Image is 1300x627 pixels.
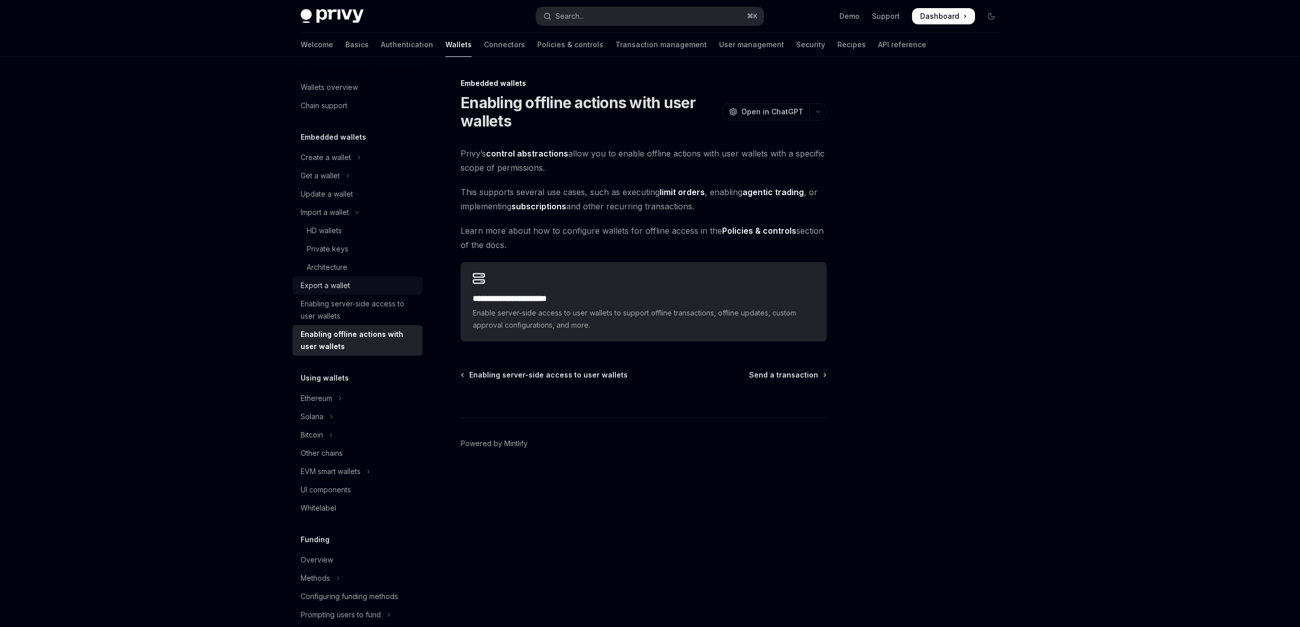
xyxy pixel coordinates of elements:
div: Embedded wallets [461,78,827,88]
a: User management [719,33,784,57]
strong: limit orders [660,187,705,197]
button: Toggle dark mode [983,8,999,24]
a: Enabling server-side access to user wallets [292,295,422,325]
div: Other chains [301,447,343,459]
a: Dashboard [912,8,975,24]
a: Connectors [484,33,525,57]
button: Open search [536,7,764,25]
a: Enabling offline actions with user wallets [292,325,422,356]
a: Update a wallet [292,185,422,203]
h5: Funding [301,534,330,546]
a: Demo [839,11,860,21]
img: dark logo [301,9,364,23]
a: Support [872,11,900,21]
div: Export a wallet [301,279,350,292]
a: **** **** **** **** ****Enable server-side access to user wallets to support offline transactions... [461,262,827,341]
a: Policies & controls [537,33,603,57]
a: Configuring funding methods [292,587,422,606]
div: Prompting users to fund [301,609,381,621]
a: Wallets [445,33,472,57]
strong: subscriptions [511,201,566,211]
a: Enabling server-side access to user wallets [462,370,628,380]
strong: agentic trading [742,187,804,197]
span: This supports several use cases, such as executing , enabling , or implementing and other recurri... [461,185,827,213]
span: Enabling server-side access to user wallets [469,370,628,380]
button: Toggle Methods section [292,569,422,587]
span: Open in ChatGPT [741,107,803,117]
div: Configuring funding methods [301,590,398,603]
div: EVM smart wallets [301,465,361,478]
div: Solana [301,411,323,423]
div: UI components [301,484,351,496]
a: Send a transaction [749,370,826,380]
a: Transaction management [615,33,707,57]
div: Enabling server-side access to user wallets [301,298,416,322]
a: control abstractions [486,148,568,159]
span: Dashboard [920,11,959,21]
div: Architecture [307,261,347,273]
div: Enabling offline actions with user wallets [301,328,416,353]
button: Toggle Ethereum section [292,389,422,407]
a: HD wallets [292,222,422,240]
span: ⌘ K [747,12,758,20]
h5: Using wallets [301,372,349,384]
a: Private keys [292,240,422,258]
a: Basics [345,33,369,57]
div: HD wallets [307,225,342,237]
a: Welcome [301,33,333,57]
div: Get a wallet [301,170,340,182]
div: Import a wallet [301,206,349,218]
a: Powered by Mintlify [461,438,528,449]
button: Toggle EVM smart wallets section [292,462,422,481]
div: Private keys [307,243,348,255]
a: API reference [878,33,926,57]
button: Toggle Solana section [292,407,422,426]
div: Search... [556,10,584,22]
a: UI components [292,481,422,499]
button: Toggle Get a wallet section [292,167,422,185]
a: Export a wallet [292,276,422,295]
span: Send a transaction [749,370,818,380]
a: Wallets overview [292,78,422,97]
div: Overview [301,554,333,566]
span: Enable server-side access to user wallets to support offline transactions, offline updates, custo... [473,307,815,331]
a: Architecture [292,258,422,276]
strong: Policies & controls [722,226,796,236]
span: Privy’s allow you to enable offline actions with user wallets with a specific scope of permissions. [461,146,827,175]
div: Wallets overview [301,81,358,93]
button: Open in ChatGPT [723,103,809,120]
div: Bitcoin [301,429,323,441]
a: Overview [292,551,422,569]
a: Security [796,33,825,57]
button: Toggle Prompting users to fund section [292,606,422,624]
h5: Embedded wallets [301,131,366,143]
div: Methods [301,572,330,584]
h1: Enabling offline actions with user wallets [461,93,719,130]
div: Create a wallet [301,151,351,164]
button: Toggle Bitcoin section [292,426,422,444]
div: Ethereum [301,392,332,404]
a: Other chains [292,444,422,462]
a: Whitelabel [292,499,422,517]
div: Chain support [301,100,347,112]
button: Toggle Create a wallet section [292,148,422,167]
a: Recipes [837,33,866,57]
a: Authentication [381,33,433,57]
span: Learn more about how to configure wallets for offline access in the section of the docs. [461,224,827,252]
div: Update a wallet [301,188,353,200]
button: Toggle Import a wallet section [292,203,422,222]
a: Chain support [292,97,422,115]
div: Whitelabel [301,502,336,514]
